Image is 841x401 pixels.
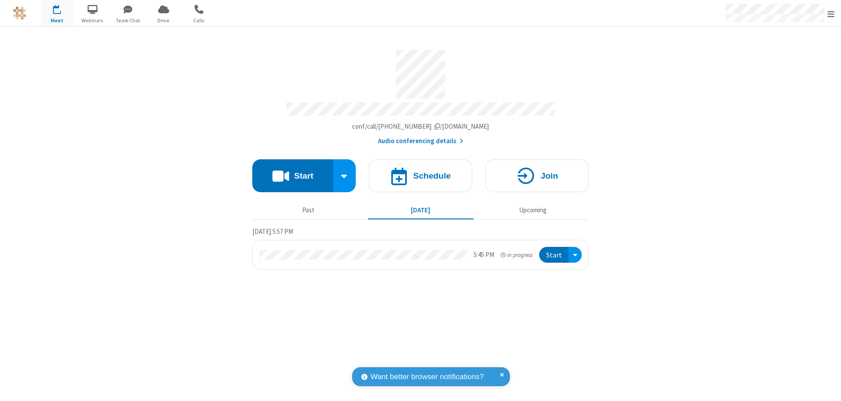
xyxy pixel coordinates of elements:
[352,122,489,130] span: Copy my meeting room link
[378,136,463,146] button: Audio conferencing details
[541,172,558,180] h4: Join
[371,371,484,383] span: Want better browser notifications?
[368,202,474,218] button: [DATE]
[474,250,494,260] div: 5:45 PM
[480,202,586,218] button: Upcoming
[252,227,293,236] span: [DATE] 5:57 PM
[112,17,145,25] span: Team Chat
[501,251,533,259] em: in progress
[333,159,356,192] div: Start conference options
[183,17,216,25] span: Calls
[485,159,589,192] button: Join
[252,159,333,192] button: Start
[294,172,313,180] h4: Start
[13,7,26,20] img: QA Selenium DO NOT DELETE OR CHANGE
[59,5,65,11] div: 1
[76,17,109,25] span: Webinars
[147,17,180,25] span: Drive
[352,122,489,132] button: Copy my meeting room linkCopy my meeting room link
[413,172,451,180] h4: Schedule
[256,202,361,218] button: Past
[41,17,74,25] span: Meet
[539,247,569,263] button: Start
[252,43,589,146] section: Account details
[252,226,589,270] section: Today's Meetings
[569,247,582,263] div: Open menu
[369,159,472,192] button: Schedule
